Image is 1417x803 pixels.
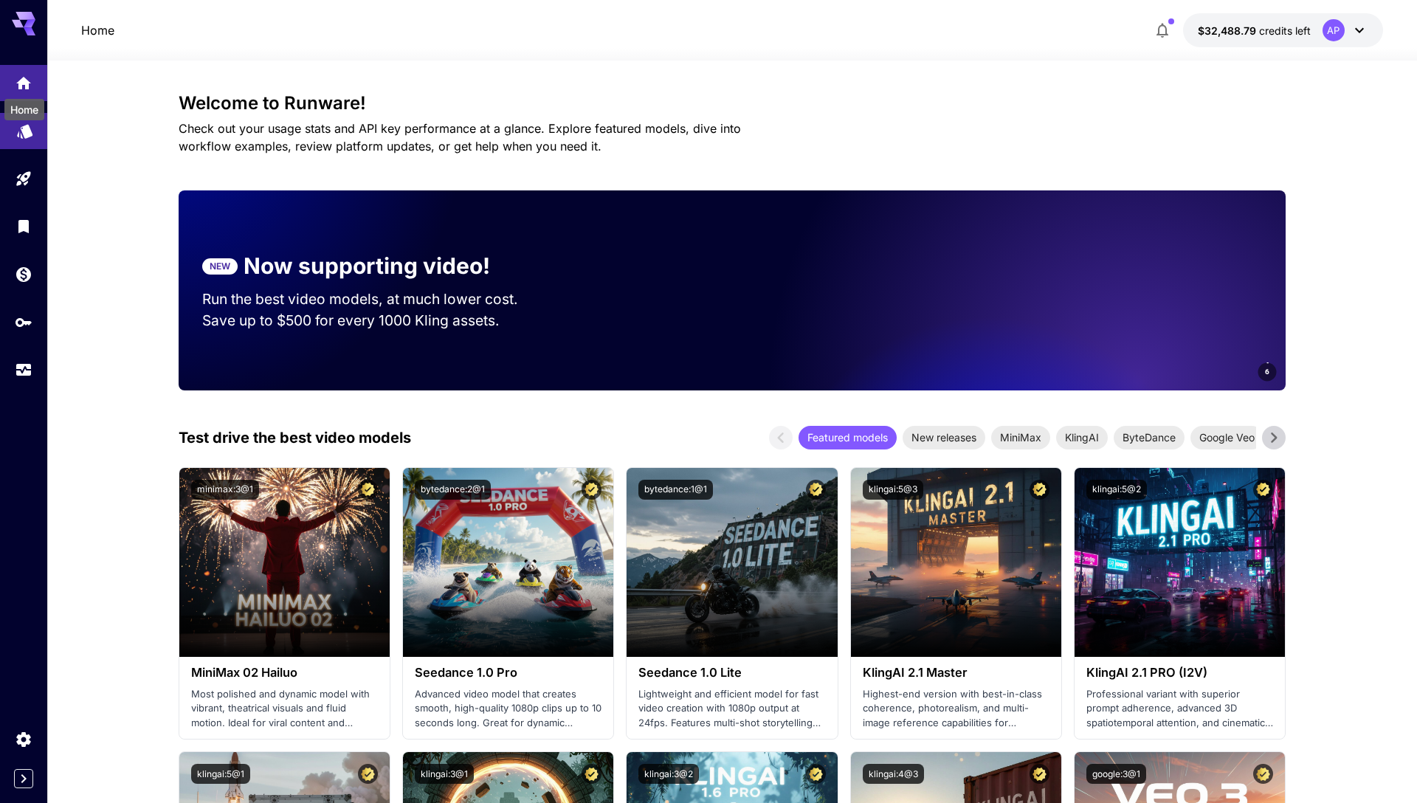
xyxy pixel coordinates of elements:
[582,764,601,784] button: Certified Model – Vetted for best performance and includes a commercial license.
[1030,764,1049,784] button: Certified Model – Vetted for best performance and includes a commercial license.
[903,426,985,449] div: New releases
[191,666,378,680] h3: MiniMax 02 Hailuo
[582,480,601,500] button: Certified Model – Vetted for best performance and includes a commercial license.
[627,468,837,657] img: alt
[179,121,741,154] span: Check out your usage stats and API key performance at a glance. Explore featured models, dive int...
[15,361,32,379] div: Usage
[15,165,32,184] div: Playground
[1114,430,1185,445] span: ByteDance
[358,480,378,500] button: Certified Model – Vetted for best performance and includes a commercial license.
[1086,764,1146,784] button: google:3@1
[403,468,613,657] img: alt
[638,687,825,731] p: Lightweight and efficient model for fast video creation with 1080p output at 24fps. Features mult...
[1183,13,1383,47] button: $32,488.79197AP
[191,764,250,784] button: klingai:5@1
[1253,764,1273,784] button: Certified Model – Vetted for best performance and includes a commercial license.
[991,426,1050,449] div: MiniMax
[799,430,897,445] span: Featured models
[81,21,114,39] a: Home
[806,764,826,784] button: Certified Model – Vetted for best performance and includes a commercial license.
[415,764,474,784] button: klingai:3@1
[1190,430,1263,445] span: Google Veo
[1056,426,1108,449] div: KlingAI
[14,769,33,788] button: Expand sidebar
[1086,687,1273,731] p: Professional variant with superior prompt adherence, advanced 3D spatiotemporal attention, and ci...
[1265,366,1269,377] span: 6
[1198,23,1311,38] div: $32,488.79197
[863,687,1049,731] p: Highest-end version with best-in-class coherence, photorealism, and multi-image reference capabil...
[1259,24,1311,37] span: credits left
[179,93,1286,114] h3: Welcome to Runware!
[244,249,490,283] p: Now supporting video!
[179,468,390,657] img: alt
[358,764,378,784] button: Certified Model – Vetted for best performance and includes a commercial license.
[415,480,491,500] button: bytedance:2@1
[1190,426,1263,449] div: Google Veo
[16,117,34,136] div: Models
[1075,468,1285,657] img: alt
[415,687,601,731] p: Advanced video model that creates smooth, high-quality 1080p clips up to 10 seconds long. Great f...
[863,480,923,500] button: klingai:5@3
[851,468,1061,657] img: alt
[15,213,32,232] div: Library
[415,666,601,680] h3: Seedance 1.0 Pro
[1086,480,1147,500] button: klingai:5@2
[1056,430,1108,445] span: KlingAI
[210,260,230,273] p: NEW
[1323,19,1345,41] div: AP
[191,480,259,500] button: minimax:3@1
[179,427,411,449] p: Test drive the best video models
[191,687,378,731] p: Most polished and dynamic model with vibrant, theatrical visuals and fluid motion. Ideal for vira...
[15,265,32,283] div: Wallet
[638,764,699,784] button: klingai:3@2
[81,21,114,39] nav: breadcrumb
[1253,480,1273,500] button: Certified Model – Vetted for best performance and includes a commercial license.
[1343,732,1417,803] iframe: Chat Widget
[863,666,1049,680] h3: KlingAI 2.1 Master
[991,430,1050,445] span: MiniMax
[202,289,546,310] p: Run the best video models, at much lower cost.
[202,310,546,331] p: Save up to $500 for every 1000 Kling assets.
[806,480,826,500] button: Certified Model – Vetted for best performance and includes a commercial license.
[1030,480,1049,500] button: Certified Model – Vetted for best performance and includes a commercial license.
[15,69,32,88] div: Home
[799,426,897,449] div: Featured models
[15,730,32,748] div: Settings
[863,764,924,784] button: klingai:4@3
[638,480,713,500] button: bytedance:1@1
[1086,666,1273,680] h3: KlingAI 2.1 PRO (I2V)
[15,313,32,331] div: API Keys
[638,666,825,680] h3: Seedance 1.0 Lite
[4,99,44,120] div: Home
[903,430,985,445] span: New releases
[1198,24,1259,37] span: $32,488.79
[1114,426,1185,449] div: ByteDance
